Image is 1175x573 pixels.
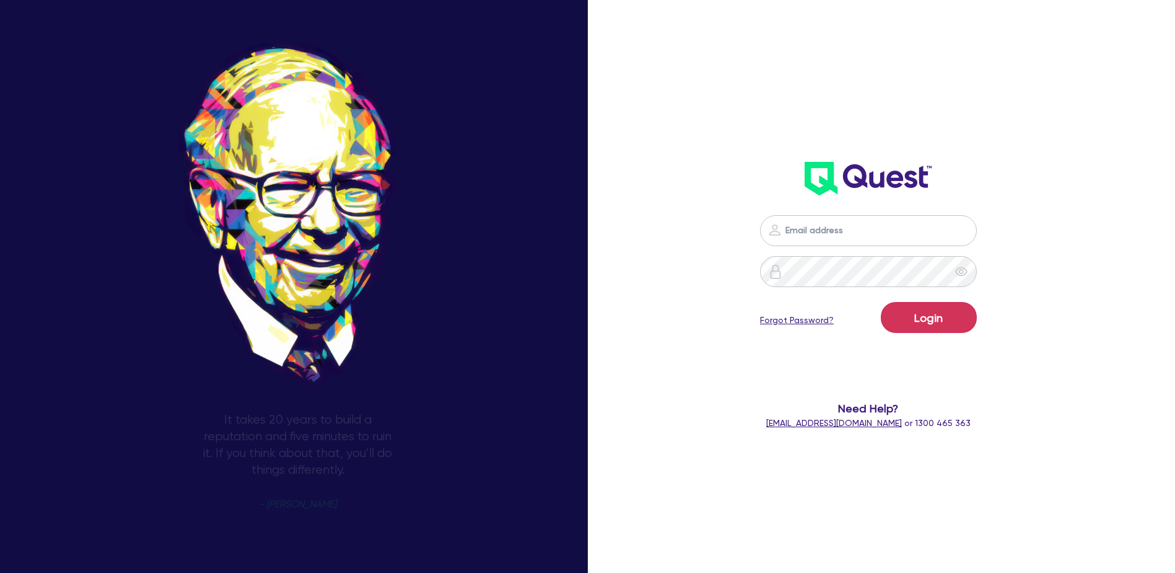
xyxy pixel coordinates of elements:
span: eye [955,265,968,278]
span: Need Help? [711,400,1026,417]
img: icon-password [768,264,783,279]
span: - [PERSON_NAME] [259,500,336,509]
a: [EMAIL_ADDRESS][DOMAIN_NAME] [766,418,902,428]
input: Email address [760,215,977,246]
img: icon-password [767,223,782,238]
a: Forgot Password? [760,314,834,327]
button: Login [881,302,977,333]
img: wH2k97JdezQIQAAAABJRU5ErkJggg== [805,162,932,195]
span: or 1300 465 363 [766,418,971,428]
